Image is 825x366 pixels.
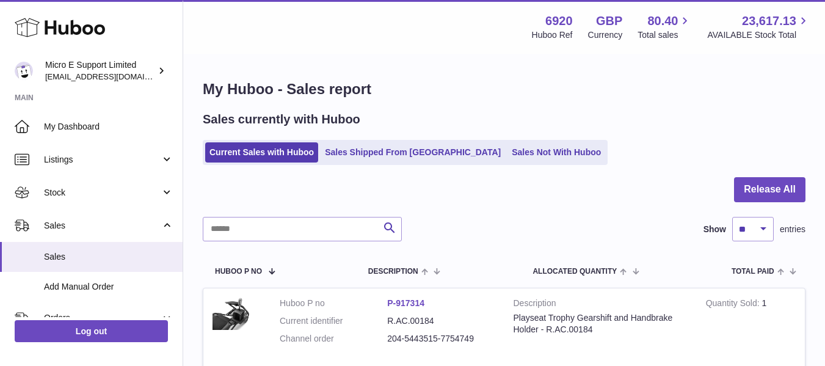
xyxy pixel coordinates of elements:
span: Sales [44,251,173,263]
a: Sales Not With Huboo [507,142,605,163]
span: My Dashboard [44,121,173,133]
a: Current Sales with Huboo [205,142,318,163]
strong: GBP [596,13,622,29]
span: entries [780,224,805,235]
span: 80.40 [647,13,678,29]
span: Orders [44,312,161,324]
a: P-917314 [387,298,424,308]
strong: 6920 [545,13,573,29]
dd: R.AC.00184 [387,315,495,327]
span: Huboo P no [215,268,262,276]
span: Total sales [638,29,692,41]
span: Add Manual Order [44,281,173,293]
span: AVAILABLE Stock Total [707,29,810,41]
span: Description [368,268,418,276]
button: Release All [734,177,805,202]
dt: Channel order [280,333,387,345]
strong: Description [514,298,688,312]
strong: Quantity Sold [706,298,762,311]
td: 1 [697,288,805,360]
span: Listings [44,154,161,166]
span: Total paid [732,268,774,276]
span: 23,617.13 [742,13,796,29]
a: 80.40 Total sales [638,13,692,41]
a: 23,617.13 AVAILABLE Stock Total [707,13,810,41]
span: ALLOCATED Quantity [532,268,617,276]
label: Show [703,224,726,235]
div: Micro E Support Limited [45,59,155,82]
a: Log out [15,320,168,342]
div: Playseat Trophy Gearshift and Handbrake Holder - R.AC.00184 [514,312,688,335]
h2: Sales currently with Huboo [203,111,360,128]
img: contact@micropcsupport.com [15,62,33,80]
dd: 204-5443515-7754749 [387,333,495,345]
div: Huboo Ref [532,29,573,41]
span: [EMAIL_ADDRESS][DOMAIN_NAME] [45,71,180,81]
div: Currency [588,29,623,41]
h1: My Huboo - Sales report [203,79,805,99]
a: Sales Shipped From [GEOGRAPHIC_DATA] [321,142,505,163]
span: Sales [44,220,161,232]
img: $_57.JPG [213,298,261,330]
dt: Huboo P no [280,298,387,309]
span: Stock [44,187,161,199]
dt: Current identifier [280,315,387,327]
